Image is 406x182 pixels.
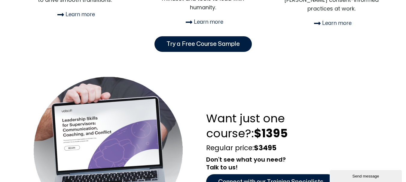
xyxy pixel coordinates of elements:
[254,125,288,141] b: $1395
[166,39,240,49] span: Try a Free Course Sample
[192,18,223,26] span: Learn more
[64,10,95,19] span: Learn more
[183,18,223,26] a: Learn more
[206,144,389,153] h2: Regular price:
[206,156,389,171] h2: Don't see what you need? Talk to us!
[321,19,352,27] span: Learn more
[154,36,252,52] a: Try a Free Course Sample
[206,111,389,141] h2: Want just one course?:
[254,143,276,153] b: $3495
[311,19,351,27] a: Learn more
[330,169,403,182] iframe: chat widget
[54,10,95,19] a: Learn more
